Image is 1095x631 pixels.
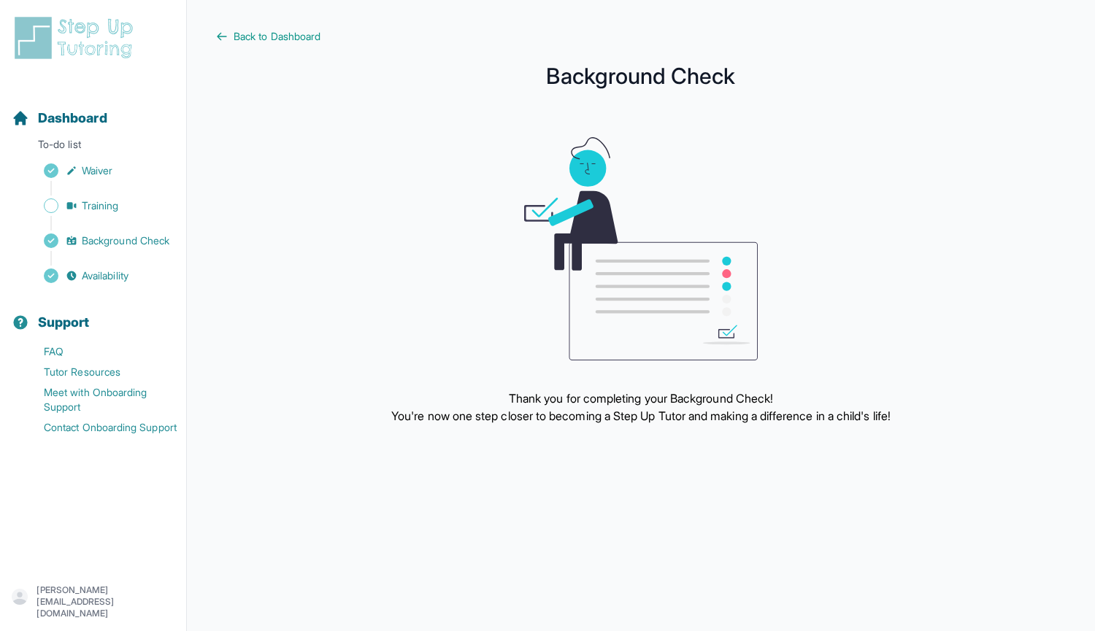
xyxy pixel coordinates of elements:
button: Support [6,289,180,338]
p: [PERSON_NAME][EMAIL_ADDRESS][DOMAIN_NAME] [36,584,174,619]
p: You're now one step closer to becoming a Step Up Tutor and making a difference in a child's life! [391,407,891,425]
a: Dashboard [12,108,107,128]
a: FAQ [12,341,186,362]
a: Contact Onboarding Support [12,417,186,438]
a: Waiver [12,160,186,181]
span: Availability [82,268,128,283]
img: logo [12,15,142,61]
span: Background Check [82,233,169,248]
a: Meet with Onboarding Support [12,382,186,417]
button: Dashboard [6,85,180,134]
span: Support [38,312,90,333]
span: Dashboard [38,108,107,128]
span: Training [82,198,119,213]
span: Waiver [82,163,112,178]
h1: Background Check [216,67,1066,85]
p: To-do list [6,137,180,158]
a: Back to Dashboard [216,29,1066,44]
a: Tutor Resources [12,362,186,382]
a: Training [12,196,186,216]
a: Background Check [12,231,186,251]
button: [PERSON_NAME][EMAIL_ADDRESS][DOMAIN_NAME] [12,584,174,619]
a: Availability [12,266,186,286]
span: Back to Dashboard [234,29,320,44]
p: Thank you for completing your Background Check! [391,390,891,407]
img: meeting graphic [524,137,758,360]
